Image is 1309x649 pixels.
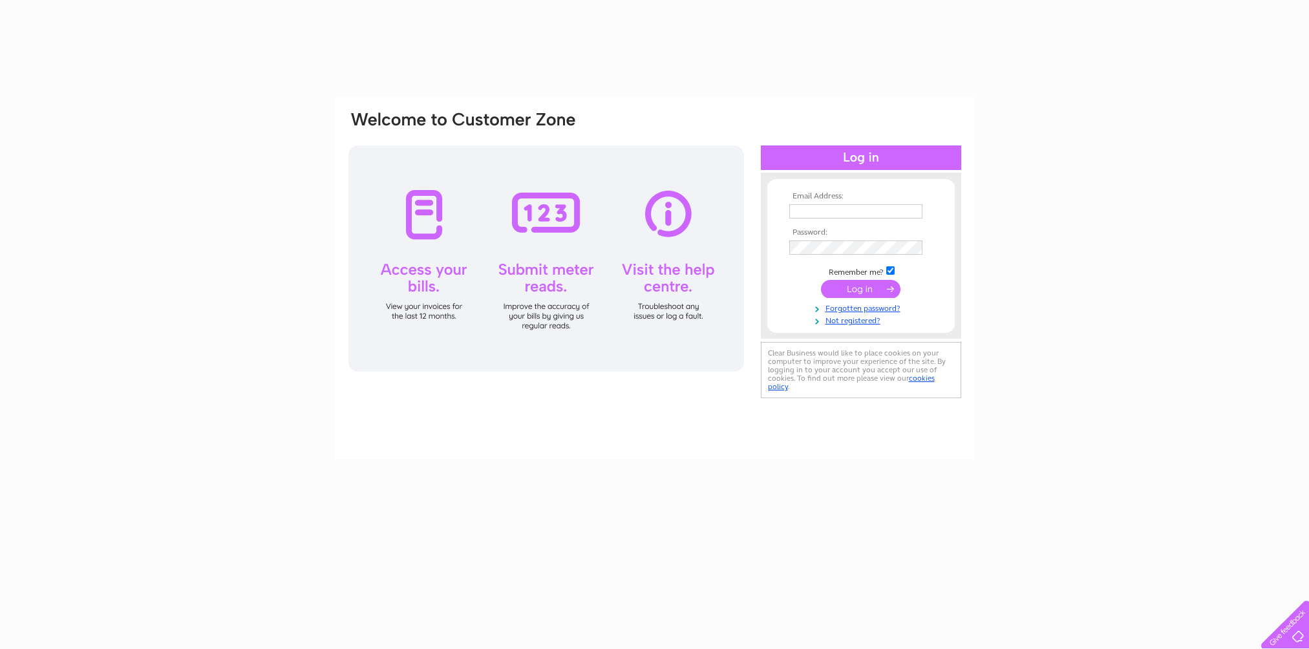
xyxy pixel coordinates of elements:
a: Not registered? [789,314,936,326]
input: Submit [821,280,900,298]
td: Remember me? [786,264,936,277]
th: Password: [786,228,936,237]
a: Forgotten password? [789,301,936,314]
th: Email Address: [786,192,936,201]
div: Clear Business would like to place cookies on your computer to improve your experience of the sit... [761,342,961,398]
a: cookies policy [768,374,935,391]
